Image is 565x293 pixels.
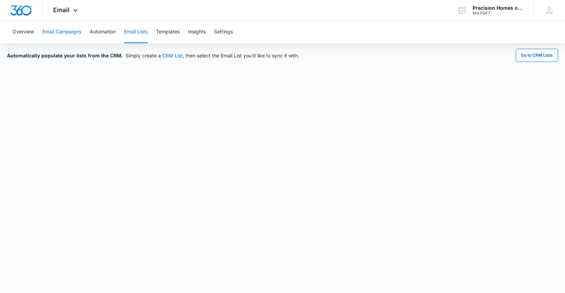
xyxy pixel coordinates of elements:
[42,21,81,43] button: Email Campaigns
[162,53,183,58] a: CRM List
[214,21,233,43] button: Settings
[473,5,523,11] div: account name
[7,53,123,58] span: Automatically populate your lists from the CRM.
[7,52,299,59] div: Simply create a , then select the Email List you’d like to sync it with.
[53,6,69,14] span: Email
[516,49,558,62] button: Go to CRM Lists
[188,21,206,43] button: Insights
[90,21,116,43] button: Automation
[473,11,523,16] div: account id
[124,21,148,43] button: Email Lists
[13,21,34,43] button: Overview
[156,21,180,43] button: Templates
